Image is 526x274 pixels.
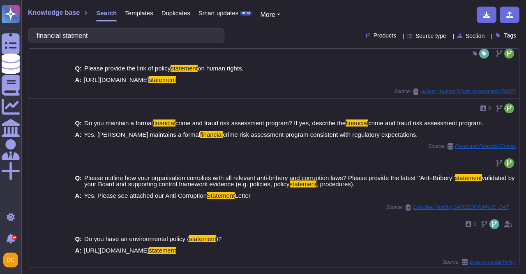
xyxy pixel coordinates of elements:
[470,260,516,265] span: Environmental Policy
[84,131,200,138] span: Yes. [PERSON_NAME] maintains a formal
[260,11,275,18] span: More
[374,33,396,38] span: Products
[428,143,516,150] span: Source:
[175,119,346,126] span: crime and fraud risk assessment program? If yes, describe the
[207,192,235,199] mark: Statement
[3,253,18,267] img: user
[488,106,491,111] span: 0
[75,192,81,199] b: A:
[198,65,244,72] span: on human rights.
[28,9,80,16] span: Knowledge base
[75,247,81,253] b: A:
[189,235,216,242] mark: statement
[473,222,476,227] span: 0
[75,236,82,242] b: Q:
[316,180,355,187] span: , procedures).
[455,144,516,149] span: Fraud and Financial Crimes
[149,247,176,254] mark: statement
[84,235,189,242] span: Do you have an environmental policy (
[413,205,516,210] span: Euroclear Holding SA/[GEOGRAPHIC_DATA] / DD Supplier Questionnaire [PERSON_NAME] AND COMPANY
[346,119,368,126] mark: financial
[290,180,317,187] mark: statement
[368,119,483,126] span: crime and fraud risk assessment program.
[84,119,153,126] span: Do you maintain a formal
[198,10,239,16] span: Smart updates
[75,65,82,71] b: Q:
[421,89,516,94] span: Allianz / Human Rights Assessment [DATE]
[84,174,515,187] span: validated by your Board and supporting control framework evidence (e.g. policies, policy
[84,247,149,254] span: [URL][DOMAIN_NAME]
[12,235,17,240] div: 9+
[75,131,81,138] b: A:
[161,10,190,16] span: Duplicates
[96,10,117,16] span: Search
[149,76,176,83] mark: statement
[75,175,82,187] b: Q:
[171,65,198,72] mark: statement
[84,76,149,83] span: [URL][DOMAIN_NAME]
[32,28,216,43] input: Search a question or template...
[153,119,175,126] mark: financial
[443,259,516,265] span: Source:
[84,192,207,199] span: Yes. Please see attached our Anti-Corruption
[216,235,221,242] span: )?
[125,10,153,16] span: Templates
[240,11,252,16] div: BETA
[466,33,485,39] span: Section
[504,33,516,38] span: Tags
[2,251,24,269] button: user
[200,131,223,138] mark: financial
[455,174,482,181] mark: statement
[223,131,418,138] span: crime risk assessment program consistent with regulatory expectations.
[415,33,446,39] span: Source type
[84,65,171,72] span: Please provide the link of policy
[84,174,455,181] span: Please outline how your organisation complies with all relevant anti-bribery and corruption laws?...
[75,77,81,83] b: A:
[260,10,280,20] button: More
[386,204,516,211] span: Source:
[235,192,250,199] span: Letter
[75,120,82,126] b: Q:
[394,88,516,95] span: Source:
